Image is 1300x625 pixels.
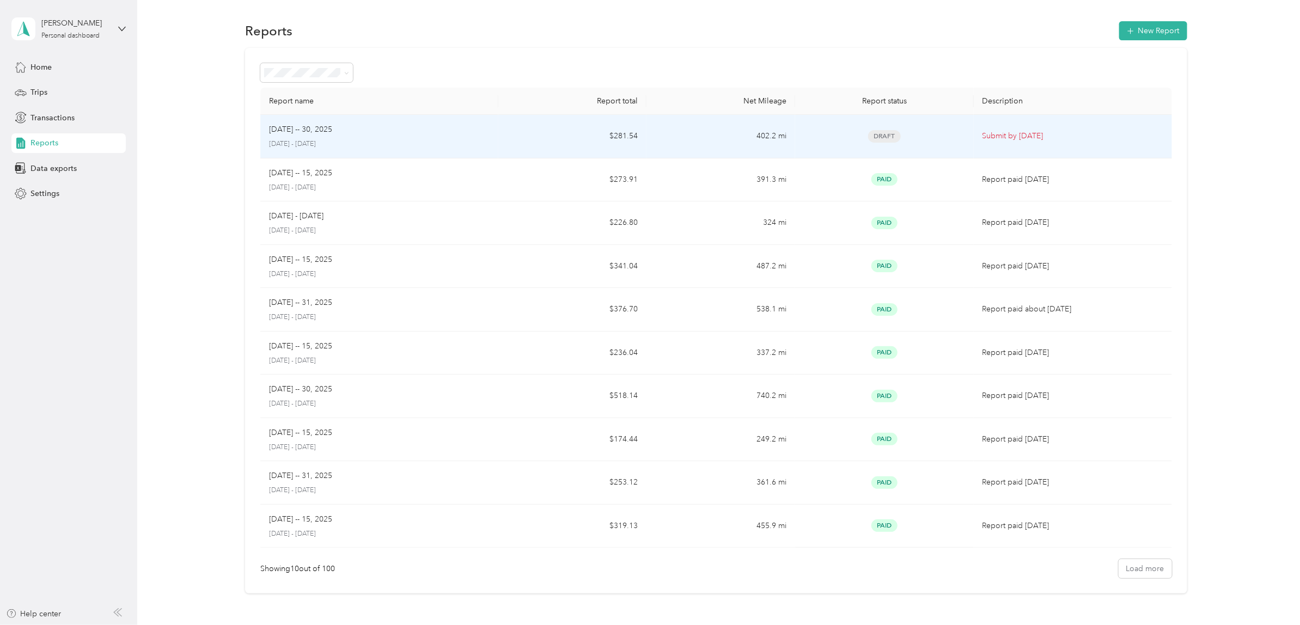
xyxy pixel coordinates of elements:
[871,433,898,445] span: Paid
[871,260,898,272] span: Paid
[30,188,59,199] span: Settings
[41,33,100,39] div: Personal dashboard
[646,332,795,375] td: 337.2 mi
[498,505,647,548] td: $319.13
[269,297,332,309] p: [DATE] -- 31, 2025
[269,340,332,352] p: [DATE] -- 15, 2025
[1119,559,1172,578] button: Load more
[646,201,795,245] td: 324 mi
[1239,564,1300,625] iframe: Everlance-gr Chat Button Frame
[269,312,490,322] p: [DATE] - [DATE]
[30,163,77,174] span: Data exports
[1119,21,1187,40] button: New Report
[269,486,490,495] p: [DATE] - [DATE]
[646,505,795,548] td: 455.9 mi
[260,563,335,574] div: Showing 10 out of 100
[260,88,498,115] th: Report name
[498,115,647,158] td: $281.54
[871,390,898,402] span: Paid
[646,375,795,418] td: 740.2 mi
[245,25,292,36] h1: Reports
[269,167,332,179] p: [DATE] -- 15, 2025
[30,137,58,149] span: Reports
[269,226,490,236] p: [DATE] - [DATE]
[269,254,332,266] p: [DATE] -- 15, 2025
[269,529,490,539] p: [DATE] - [DATE]
[982,433,1163,445] p: Report paid [DATE]
[982,347,1163,359] p: Report paid [DATE]
[498,418,647,462] td: $174.44
[974,88,1172,115] th: Description
[498,288,647,332] td: $376.70
[871,476,898,489] span: Paid
[498,245,647,289] td: $341.04
[871,346,898,359] span: Paid
[871,217,898,229] span: Paid
[30,62,52,73] span: Home
[982,174,1163,186] p: Report paid [DATE]
[269,383,332,395] p: [DATE] -- 30, 2025
[871,303,898,316] span: Paid
[269,399,490,409] p: [DATE] - [DATE]
[646,88,795,115] th: Net Mileage
[646,158,795,202] td: 391.3 mi
[269,210,324,222] p: [DATE] - [DATE]
[871,519,898,532] span: Paid
[269,124,332,136] p: [DATE] -- 30, 2025
[982,390,1163,402] p: Report paid [DATE]
[498,158,647,202] td: $273.91
[269,356,490,366] p: [DATE] - [DATE]
[646,115,795,158] td: 402.2 mi
[646,288,795,332] td: 538.1 mi
[982,303,1163,315] p: Report paid about [DATE]
[646,461,795,505] td: 361.6 mi
[6,608,62,620] button: Help center
[498,461,647,505] td: $253.12
[269,443,490,452] p: [DATE] - [DATE]
[498,88,647,115] th: Report total
[871,173,898,186] span: Paid
[868,130,901,143] span: Draft
[498,332,647,375] td: $236.04
[646,418,795,462] td: 249.2 mi
[269,269,490,279] p: [DATE] - [DATE]
[982,520,1163,532] p: Report paid [DATE]
[982,260,1163,272] p: Report paid [DATE]
[982,476,1163,488] p: Report paid [DATE]
[30,112,75,124] span: Transactions
[982,130,1163,142] p: Submit by [DATE]
[804,96,965,106] div: Report status
[269,470,332,482] p: [DATE] -- 31, 2025
[269,427,332,439] p: [DATE] -- 15, 2025
[269,139,490,149] p: [DATE] - [DATE]
[269,183,490,193] p: [DATE] - [DATE]
[982,217,1163,229] p: Report paid [DATE]
[498,375,647,418] td: $518.14
[646,245,795,289] td: 487.2 mi
[269,513,332,525] p: [DATE] -- 15, 2025
[30,87,47,98] span: Trips
[41,17,109,29] div: [PERSON_NAME]
[498,201,647,245] td: $226.80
